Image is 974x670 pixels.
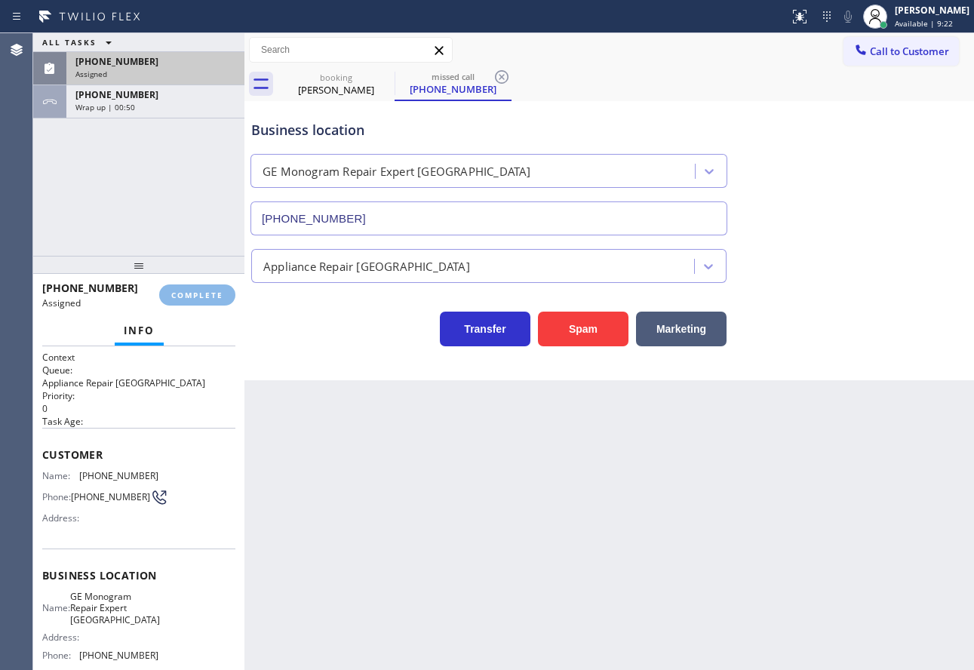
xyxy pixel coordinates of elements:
[279,67,393,101] div: Ana Rosales
[279,72,393,83] div: booking
[837,6,859,27] button: Mute
[42,470,79,481] span: Name:
[42,281,138,295] span: [PHONE_NUMBER]
[79,650,158,661] span: [PHONE_NUMBER]
[115,316,164,346] button: Info
[843,37,959,66] button: Call to Customer
[159,284,235,306] button: COMPLETE
[250,38,452,62] input: Search
[396,71,510,82] div: missed call
[263,257,470,275] div: Appliance Repair [GEOGRAPHIC_DATA]
[42,415,235,428] h2: Task Age:
[279,83,393,97] div: [PERSON_NAME]
[42,376,235,389] p: Appliance Repair [GEOGRAPHIC_DATA]
[42,491,71,502] span: Phone:
[75,88,158,101] span: [PHONE_NUMBER]
[42,389,235,402] h2: Priority:
[440,312,530,346] button: Transfer
[42,364,235,376] h2: Queue:
[250,201,727,235] input: Phone Number
[75,69,107,79] span: Assigned
[396,67,510,100] div: (971) 701-5977
[42,447,235,462] span: Customer
[42,650,79,661] span: Phone:
[538,312,628,346] button: Spam
[75,55,158,68] span: [PHONE_NUMBER]
[870,45,949,58] span: Call to Customer
[33,33,127,51] button: ALL TASKS
[42,351,235,364] h1: Context
[42,37,97,48] span: ALL TASKS
[42,568,235,582] span: Business location
[895,4,969,17] div: [PERSON_NAME]
[263,163,531,180] div: GE Monogram Repair Expert [GEOGRAPHIC_DATA]
[42,512,82,524] span: Address:
[79,470,158,481] span: [PHONE_NUMBER]
[42,602,70,613] span: Name:
[251,120,727,140] div: Business location
[124,324,155,337] span: Info
[70,591,160,625] span: GE Monogram Repair Expert [GEOGRAPHIC_DATA]
[71,491,150,502] span: [PHONE_NUMBER]
[171,290,223,300] span: COMPLETE
[75,102,135,112] span: Wrap up | 00:50
[396,82,510,96] div: [PHONE_NUMBER]
[895,18,953,29] span: Available | 9:22
[42,402,235,415] p: 0
[42,632,82,643] span: Address:
[42,297,81,309] span: Assigned
[636,312,727,346] button: Marketing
